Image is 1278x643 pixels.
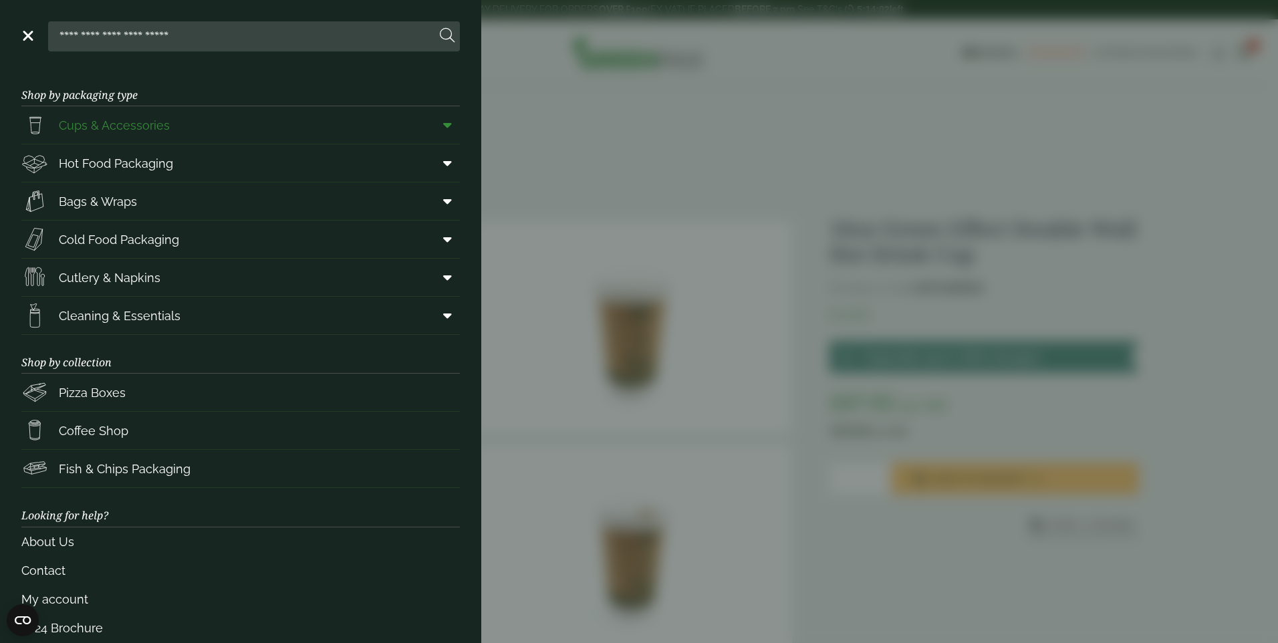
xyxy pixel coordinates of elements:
a: Cutlery & Napkins [21,259,460,296]
a: Bags & Wraps [21,182,460,220]
span: Fish & Chips Packaging [59,460,190,478]
a: 2024 Brochure [21,614,460,642]
img: FishNchip_box.svg [21,455,48,482]
span: Cutlery & Napkins [59,269,160,287]
img: Deli_box.svg [21,150,48,176]
img: PintNhalf_cup.svg [21,112,48,138]
img: HotDrink_paperCup.svg [21,417,48,444]
h3: Shop by collection [21,335,460,374]
a: Contact [21,556,460,585]
span: Coffee Shop [59,422,128,440]
a: Pizza Boxes [21,374,460,411]
span: Hot Food Packaging [59,154,173,172]
h3: Looking for help? [21,488,460,527]
a: My account [21,585,460,614]
span: Cold Food Packaging [59,231,179,249]
img: Pizza_boxes.svg [21,379,48,406]
button: Open CMP widget [7,604,39,636]
span: Cups & Accessories [59,116,170,134]
span: Pizza Boxes [59,384,126,402]
span: Cleaning & Essentials [59,307,180,325]
img: Paper_carriers.svg [21,188,48,215]
img: Sandwich_box.svg [21,226,48,253]
a: Fish & Chips Packaging [21,450,460,487]
img: Cutlery.svg [21,264,48,291]
a: Cold Food Packaging [21,221,460,258]
span: Bags & Wraps [59,192,137,211]
img: open-wipe.svg [21,302,48,329]
a: Hot Food Packaging [21,144,460,182]
a: Cups & Accessories [21,106,460,144]
a: Cleaning & Essentials [21,297,460,334]
h3: Shop by packaging type [21,68,460,106]
a: Coffee Shop [21,412,460,449]
a: About Us [21,527,460,556]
